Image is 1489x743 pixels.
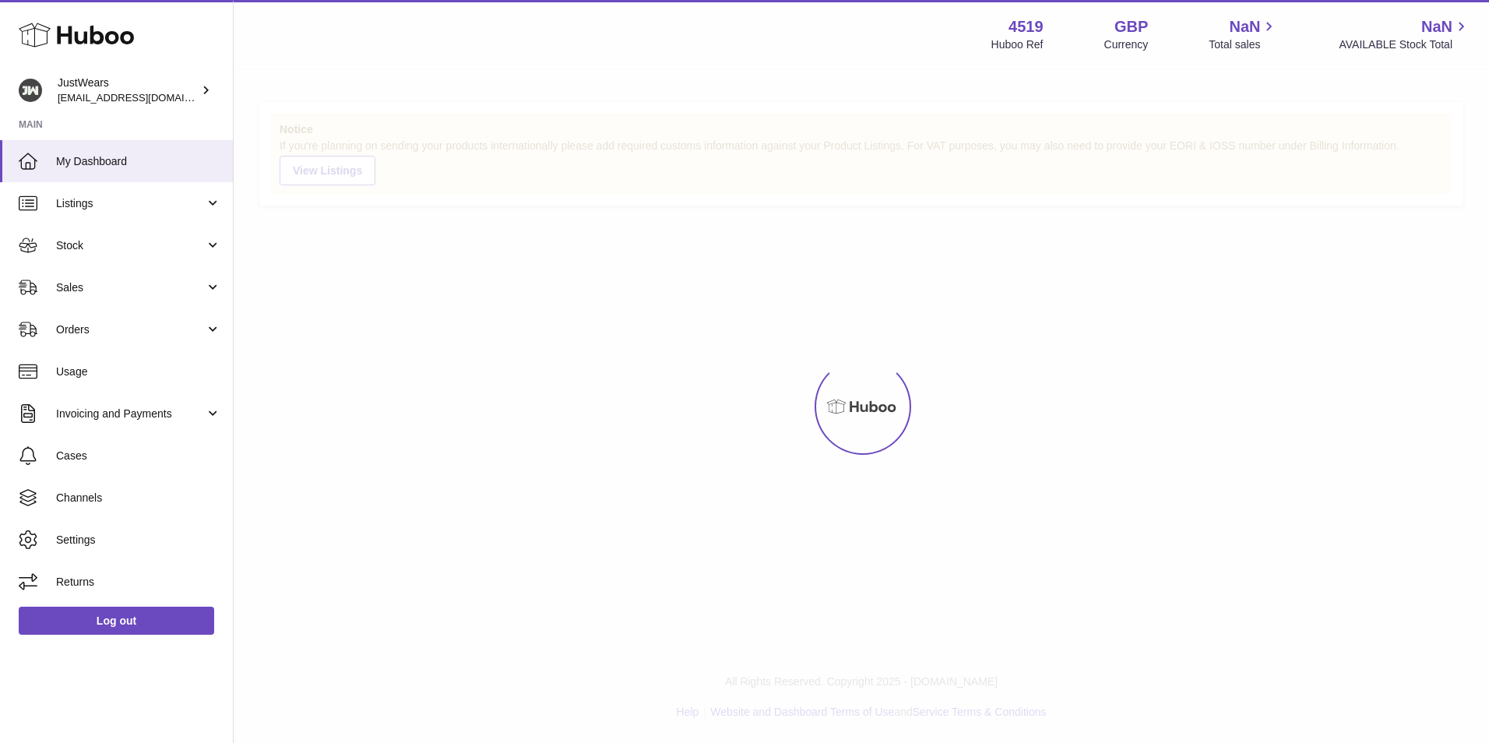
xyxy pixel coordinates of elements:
span: Listings [56,196,205,211]
span: NaN [1229,16,1260,37]
span: Sales [56,280,205,295]
a: NaN AVAILABLE Stock Total [1339,16,1470,52]
span: Returns [56,575,221,590]
span: Channels [56,491,221,505]
div: Currency [1104,37,1149,52]
span: Invoicing and Payments [56,407,205,421]
span: Stock [56,238,205,253]
span: [EMAIL_ADDRESS][DOMAIN_NAME] [58,91,229,104]
a: Log out [19,607,214,635]
strong: 4519 [1009,16,1044,37]
span: My Dashboard [56,154,221,169]
div: Huboo Ref [991,37,1044,52]
span: Usage [56,364,221,379]
span: Orders [56,322,205,337]
img: internalAdmin-4519@internal.huboo.com [19,79,42,102]
a: NaN Total sales [1209,16,1278,52]
span: AVAILABLE Stock Total [1339,37,1470,52]
span: Total sales [1209,37,1278,52]
span: NaN [1421,16,1452,37]
span: Cases [56,449,221,463]
span: Settings [56,533,221,548]
div: JustWears [58,76,198,105]
strong: GBP [1114,16,1148,37]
